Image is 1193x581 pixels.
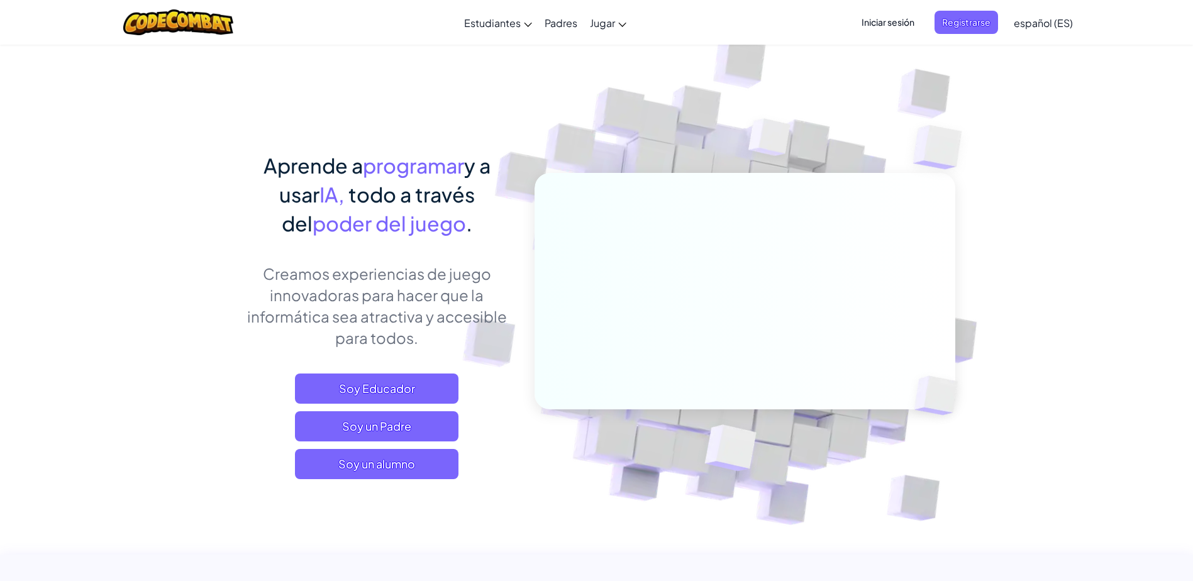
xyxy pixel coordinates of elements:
button: Soy un alumno [295,449,458,479]
a: español (ES) [1007,6,1079,40]
span: poder del juego [313,211,466,236]
span: . [466,211,472,236]
a: Soy un Padre [295,411,458,441]
a: Jugar [584,6,633,40]
a: Soy Educador [295,373,458,404]
span: español (ES) [1014,16,1073,30]
span: Aprende a [264,153,363,178]
span: programar [363,153,464,178]
span: IA, [319,182,345,207]
span: todo a través del [282,182,475,236]
button: Registrarse [935,11,998,34]
span: Estudiantes [464,16,521,30]
a: Estudiantes [458,6,538,40]
img: Cubos superpuestos [888,94,997,201]
p: Creamos experiencias de juego innovadoras para hacer que la informática sea atractiva y accesible... [238,263,516,348]
img: CodeCombat logo [123,9,233,35]
a: Padres [538,6,584,40]
img: Cubos superpuestos [893,350,987,441]
span: Jugar [590,16,615,30]
button: Iniciar sesión [854,11,922,34]
img: Cubos superpuestos [724,94,815,187]
img: Cubos superpuestos [674,398,786,502]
